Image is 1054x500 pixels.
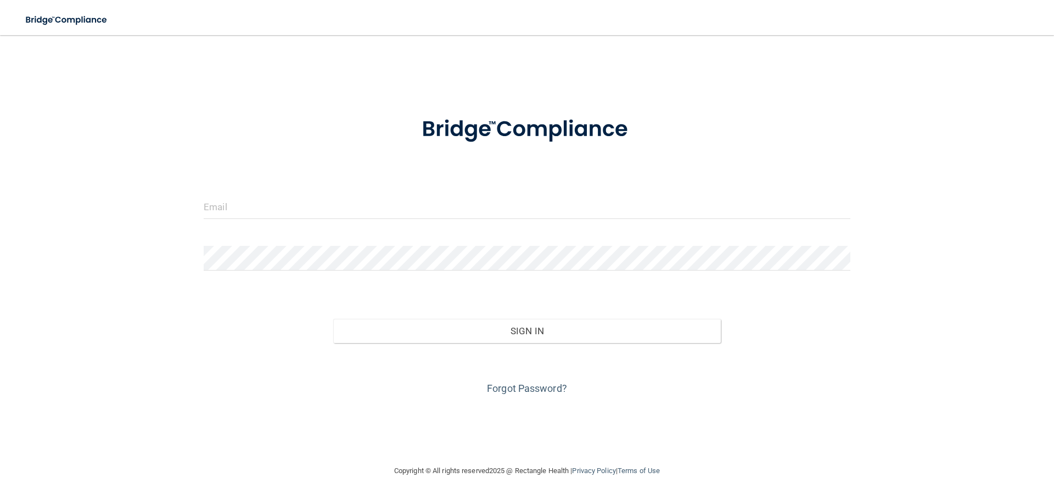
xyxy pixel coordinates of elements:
[572,467,615,475] a: Privacy Policy
[333,319,721,343] button: Sign In
[16,9,117,31] img: bridge_compliance_login_screen.278c3ca4.svg
[399,101,655,158] img: bridge_compliance_login_screen.278c3ca4.svg
[327,453,727,488] div: Copyright © All rights reserved 2025 @ Rectangle Health | |
[487,383,567,394] a: Forgot Password?
[618,467,660,475] a: Terms of Use
[204,194,850,219] input: Email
